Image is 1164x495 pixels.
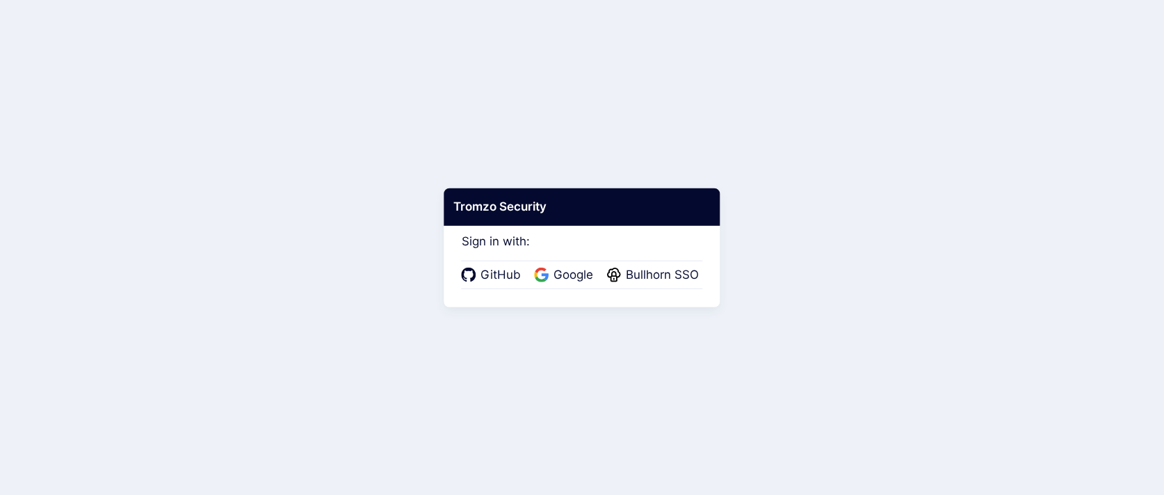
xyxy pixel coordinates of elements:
[607,266,703,284] a: Bullhorn SSO
[462,216,703,289] div: Sign in with:
[622,266,703,284] span: Bullhorn SSO
[462,266,525,284] a: GitHub
[549,266,597,284] span: Google
[476,266,525,284] span: GitHub
[535,266,597,284] a: Google
[444,188,720,226] div: Tromzo Security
